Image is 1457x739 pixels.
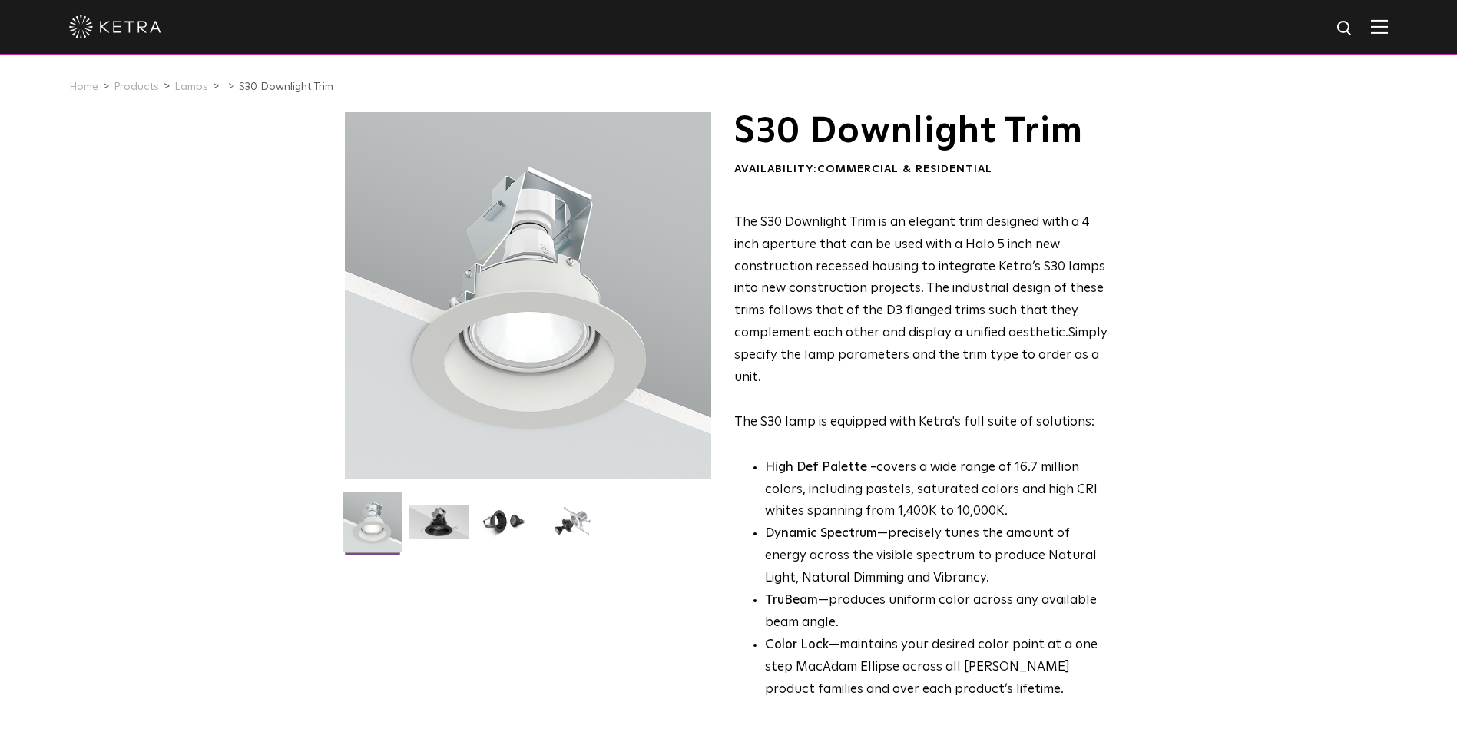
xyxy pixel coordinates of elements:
img: S30 Halo Downlight_Hero_Black_Gradient [409,505,469,550]
strong: Dynamic Spectrum [765,527,877,540]
div: Availability: [734,162,1108,177]
span: Simply specify the lamp parameters and the trim type to order as a unit.​ [734,326,1108,384]
span: The S30 Downlight Trim is an elegant trim designed with a 4 inch aperture that can be used with a... [734,216,1105,340]
p: The S30 lamp is equipped with Ketra's full suite of solutions: [734,212,1108,434]
a: Products [114,81,159,92]
li: —maintains your desired color point at a one step MacAdam Ellipse across all [PERSON_NAME] produc... [765,635,1108,701]
a: Lamps [174,81,208,92]
img: Hamburger%20Nav.svg [1371,19,1388,34]
img: S30 Halo Downlight_Table Top_Black [476,505,535,550]
span: Commercial & Residential [817,164,992,174]
a: S30 Downlight Trim [239,81,333,92]
img: ketra-logo-2019-white [69,15,161,38]
li: —produces uniform color across any available beam angle. [765,590,1108,635]
img: search icon [1336,19,1355,38]
h1: S30 Downlight Trim [734,112,1108,151]
a: Home [69,81,98,92]
p: covers a wide range of 16.7 million colors, including pastels, saturated colors and high CRI whit... [765,457,1108,524]
img: S30 Halo Downlight_Exploded_Black [543,505,602,550]
img: S30-DownlightTrim-2021-Web-Square [343,492,402,563]
strong: Color Lock [765,638,829,651]
strong: High Def Palette - [765,461,876,474]
strong: TruBeam [765,594,818,607]
li: —precisely tunes the amount of energy across the visible spectrum to produce Natural Light, Natur... [765,523,1108,590]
